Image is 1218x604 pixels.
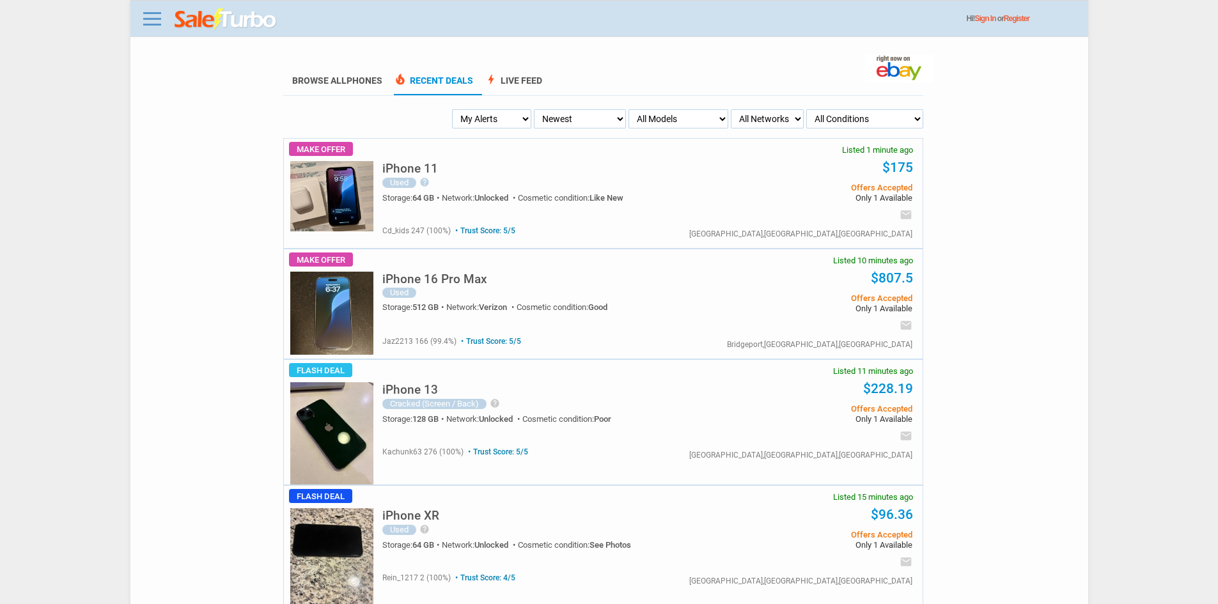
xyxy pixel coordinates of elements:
[522,415,611,423] div: Cosmetic condition:
[442,194,518,202] div: Network:
[863,381,913,396] a: $228.19
[453,226,515,235] span: Trust Score: 5/5
[382,386,438,396] a: iPhone 13
[382,573,451,582] span: rein_1217 2 (100%)
[446,303,517,311] div: Network:
[394,75,473,95] a: local_fire_departmentRecent Deals
[382,162,438,174] h5: iPhone 11
[975,14,996,23] a: Sign In
[453,573,515,582] span: Trust Score: 4/5
[967,14,975,23] span: Hi!
[394,73,407,86] span: local_fire_department
[588,302,607,312] span: Good
[833,493,913,501] span: Listed 15 minutes ago
[589,193,623,203] span: Like New
[485,75,542,95] a: boltLive Feed
[900,319,912,332] i: email
[997,14,1029,23] span: or
[900,430,912,442] i: email
[382,194,442,202] div: Storage:
[442,541,518,549] div: Network:
[446,415,522,423] div: Network:
[412,414,439,424] span: 128 GB
[479,414,513,424] span: Unlocked
[412,193,434,203] span: 64 GB
[871,270,913,286] a: $807.5
[289,489,352,503] span: Flash Deal
[518,541,631,549] div: Cosmetic condition:
[175,8,277,31] img: saleturbo.com - Online Deals and Discount Coupons
[479,302,507,312] span: Verizon
[289,363,352,377] span: Flash Deal
[382,226,451,235] span: cd_kids 247 (100%)
[518,194,623,202] div: Cosmetic condition:
[589,540,631,550] span: See Photos
[289,142,353,156] span: Make Offer
[719,294,912,302] span: Offers Accepted
[419,177,430,187] i: help
[458,337,521,346] span: Trust Score: 5/5
[727,341,912,348] div: Bridgeport,[GEOGRAPHIC_DATA],[GEOGRAPHIC_DATA]
[719,183,912,192] span: Offers Accepted
[382,288,416,298] div: Used
[290,382,373,484] img: s-l225.jpg
[382,337,457,346] span: jaz2213 166 (99.4%)
[382,525,416,535] div: Used
[382,541,442,549] div: Storage:
[900,208,912,221] i: email
[900,555,912,568] i: email
[292,75,382,86] a: Browse AllPhones
[490,398,500,408] i: help
[382,415,446,423] div: Storage:
[719,194,912,202] span: Only 1 Available
[842,146,913,154] span: Listed 1 minute ago
[465,447,528,456] span: Trust Score: 5/5
[347,75,382,86] span: Phones
[485,73,497,86] span: bolt
[594,414,611,424] span: Poor
[517,303,607,311] div: Cosmetic condition:
[382,275,487,285] a: iPhone 16 Pro Max
[719,304,912,313] span: Only 1 Available
[382,165,438,174] a: iPhone 11
[382,178,416,188] div: Used
[419,524,430,534] i: help
[382,509,439,522] h5: iPhone XR
[719,541,912,549] span: Only 1 Available
[382,273,487,285] h5: iPhone 16 Pro Max
[719,530,912,539] span: Offers Accepted
[412,540,434,550] span: 64 GB
[474,193,508,203] span: Unlocked
[289,252,353,267] span: Make Offer
[412,302,439,312] span: 512 GB
[382,447,464,456] span: kachunk63 276 (100%)
[719,405,912,413] span: Offers Accepted
[882,160,913,175] a: $175
[290,272,373,355] img: s-l225.jpg
[382,399,487,409] div: Cracked (Screen / Back)
[689,577,912,585] div: [GEOGRAPHIC_DATA],[GEOGRAPHIC_DATA],[GEOGRAPHIC_DATA]
[382,303,446,311] div: Storage:
[290,161,373,231] img: s-l225.jpg
[1004,14,1029,23] a: Register
[382,512,439,522] a: iPhone XR
[719,415,912,423] span: Only 1 Available
[833,367,913,375] span: Listed 11 minutes ago
[689,451,912,459] div: [GEOGRAPHIC_DATA],[GEOGRAPHIC_DATA],[GEOGRAPHIC_DATA]
[382,383,438,396] h5: iPhone 13
[474,540,508,550] span: Unlocked
[689,230,912,238] div: [GEOGRAPHIC_DATA],[GEOGRAPHIC_DATA],[GEOGRAPHIC_DATA]
[871,507,913,522] a: $96.36
[833,256,913,265] span: Listed 10 minutes ago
